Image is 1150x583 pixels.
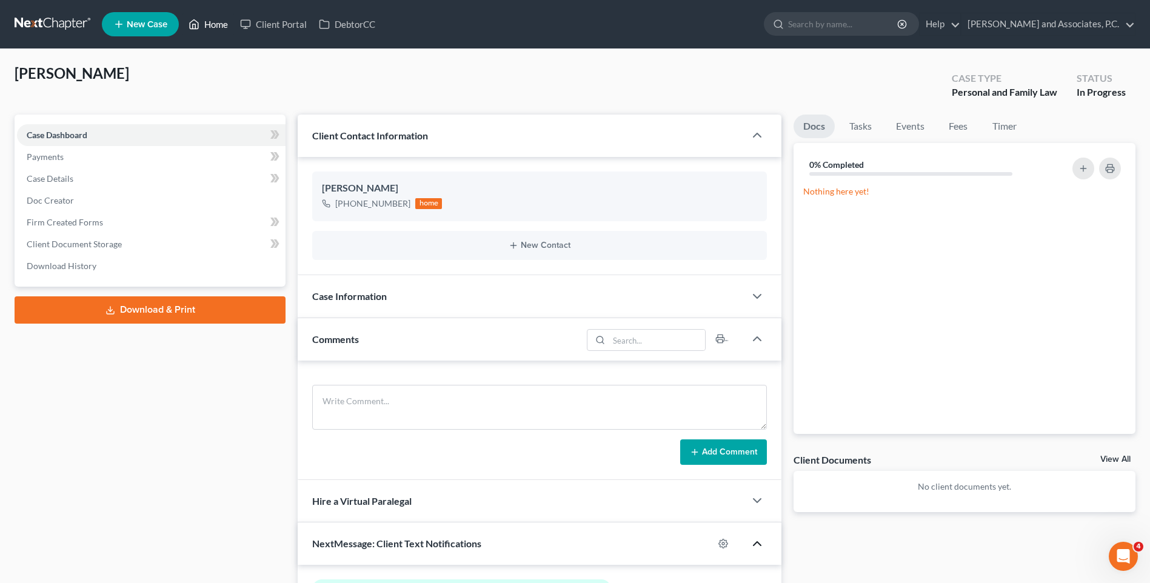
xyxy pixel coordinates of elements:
[939,115,978,138] a: Fees
[17,168,286,190] a: Case Details
[809,159,864,170] strong: 0% Completed
[312,333,359,345] span: Comments
[17,233,286,255] a: Client Document Storage
[234,13,313,35] a: Client Portal
[794,453,871,466] div: Client Documents
[1077,85,1126,99] div: In Progress
[961,13,1135,35] a: [PERSON_NAME] and Associates, P.C.
[17,212,286,233] a: Firm Created Forms
[335,198,410,210] div: [PHONE_NUMBER]
[952,85,1057,99] div: Personal and Family Law
[803,481,1126,493] p: No client documents yet.
[1109,542,1138,571] iframe: Intercom live chat
[182,13,234,35] a: Home
[794,115,835,138] a: Docs
[415,198,442,209] div: home
[886,115,934,138] a: Events
[17,190,286,212] a: Doc Creator
[952,72,1057,85] div: Case Type
[1100,455,1131,464] a: View All
[803,185,1126,198] p: Nothing here yet!
[17,124,286,146] a: Case Dashboard
[15,64,129,82] span: [PERSON_NAME]
[312,495,412,507] span: Hire a Virtual Paralegal
[920,13,960,35] a: Help
[1077,72,1126,85] div: Status
[1134,542,1143,551] span: 4
[322,181,757,196] div: [PERSON_NAME]
[17,146,286,168] a: Payments
[983,115,1026,138] a: Timer
[609,330,705,350] input: Search...
[27,261,96,271] span: Download History
[15,296,286,324] a: Download & Print
[840,115,881,138] a: Tasks
[127,20,167,29] span: New Case
[680,439,767,465] button: Add Comment
[27,173,73,184] span: Case Details
[322,241,757,250] button: New Contact
[312,538,481,549] span: NextMessage: Client Text Notifications
[27,130,87,140] span: Case Dashboard
[17,255,286,277] a: Download History
[27,217,103,227] span: Firm Created Forms
[27,152,64,162] span: Payments
[788,13,899,35] input: Search by name...
[312,290,387,302] span: Case Information
[27,195,74,205] span: Doc Creator
[27,239,122,249] span: Client Document Storage
[313,13,381,35] a: DebtorCC
[312,130,428,141] span: Client Contact Information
